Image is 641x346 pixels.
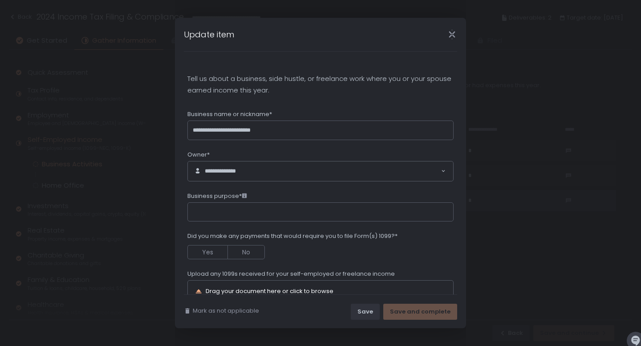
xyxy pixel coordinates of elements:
p: Tell us about a business, side hustle, or freelance work where you or your spouse earned income t... [187,73,454,96]
div: Search for option [188,161,453,181]
button: Save [351,304,380,320]
div: Drag your document here or click to browse [206,288,333,294]
div: Close [438,29,466,40]
h1: Update item [184,28,234,40]
span: Mark as not applicable [193,307,259,315]
span: Business purpose* [187,192,247,200]
span: Did you make any payments that would require you to file Form(s) 1099?* [187,232,398,240]
button: Yes [187,245,227,259]
div: Save [357,308,373,316]
span: Business name or nickname* [187,110,272,118]
span: Owner* [187,151,210,159]
span: Upload any 1099s received for your self-employed or freelance income [187,270,395,278]
button: No [227,245,265,259]
button: Mark as not applicable [184,307,259,315]
input: Search for option [250,167,440,176]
